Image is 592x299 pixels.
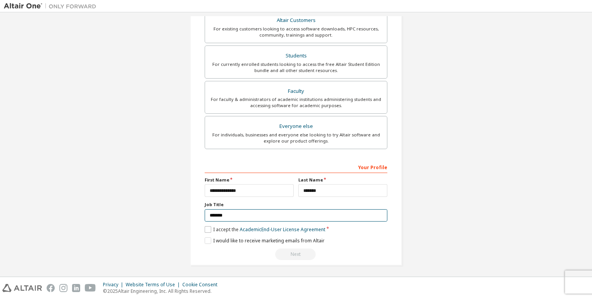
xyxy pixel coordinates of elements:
[210,15,382,26] div: Altair Customers
[85,284,96,292] img: youtube.svg
[205,177,294,183] label: First Name
[205,226,325,233] label: I accept the
[205,161,387,173] div: Your Profile
[205,249,387,260] div: Read and acccept EULA to continue
[103,282,126,288] div: Privacy
[210,132,382,144] div: For individuals, businesses and everyone else looking to try Altair software and explore our prod...
[205,237,325,244] label: I would like to receive marketing emails from Altair
[298,177,387,183] label: Last Name
[210,86,382,97] div: Faculty
[210,26,382,38] div: For existing customers looking to access software downloads, HPC resources, community, trainings ...
[4,2,100,10] img: Altair One
[210,61,382,74] div: For currently enrolled students looking to access the free Altair Student Edition bundle and all ...
[210,50,382,61] div: Students
[2,284,42,292] img: altair_logo.svg
[59,284,67,292] img: instagram.svg
[210,121,382,132] div: Everyone else
[240,226,325,233] a: Academic End-User License Agreement
[126,282,182,288] div: Website Terms of Use
[47,284,55,292] img: facebook.svg
[182,282,222,288] div: Cookie Consent
[205,202,387,208] label: Job Title
[103,288,222,294] p: © 2025 Altair Engineering, Inc. All Rights Reserved.
[72,284,80,292] img: linkedin.svg
[210,96,382,109] div: For faculty & administrators of academic institutions administering students and accessing softwa...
